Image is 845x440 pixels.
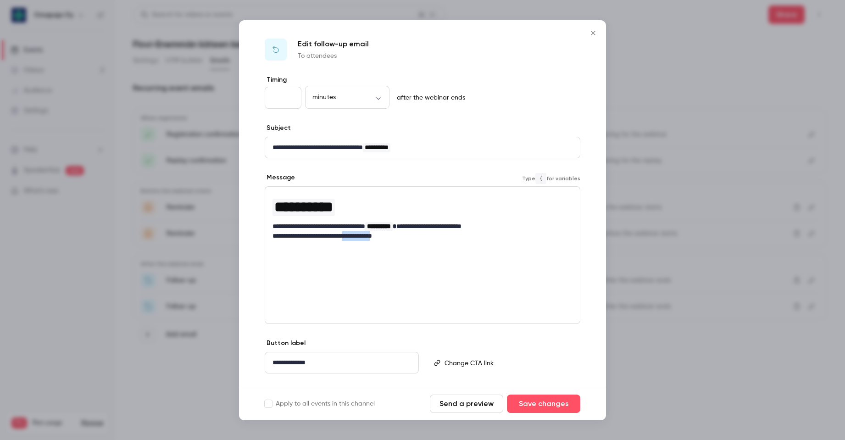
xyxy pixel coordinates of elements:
label: Message [265,173,295,182]
div: editor [441,352,579,373]
div: editor [265,137,580,158]
button: Save changes [507,395,580,413]
label: Timing [265,75,580,84]
p: Edit follow-up email [298,39,369,50]
div: minutes [305,93,389,102]
span: Type for variables [522,173,580,184]
button: Send a preview [430,395,503,413]
label: Button label [265,339,306,348]
div: editor [265,187,580,246]
code: { [535,173,546,184]
p: To attendees [298,51,369,61]
button: Close [584,24,602,42]
label: Apply to all events in this channel [265,399,375,408]
label: Subject [265,123,291,133]
p: after the webinar ends [393,93,465,102]
div: editor [265,352,418,373]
